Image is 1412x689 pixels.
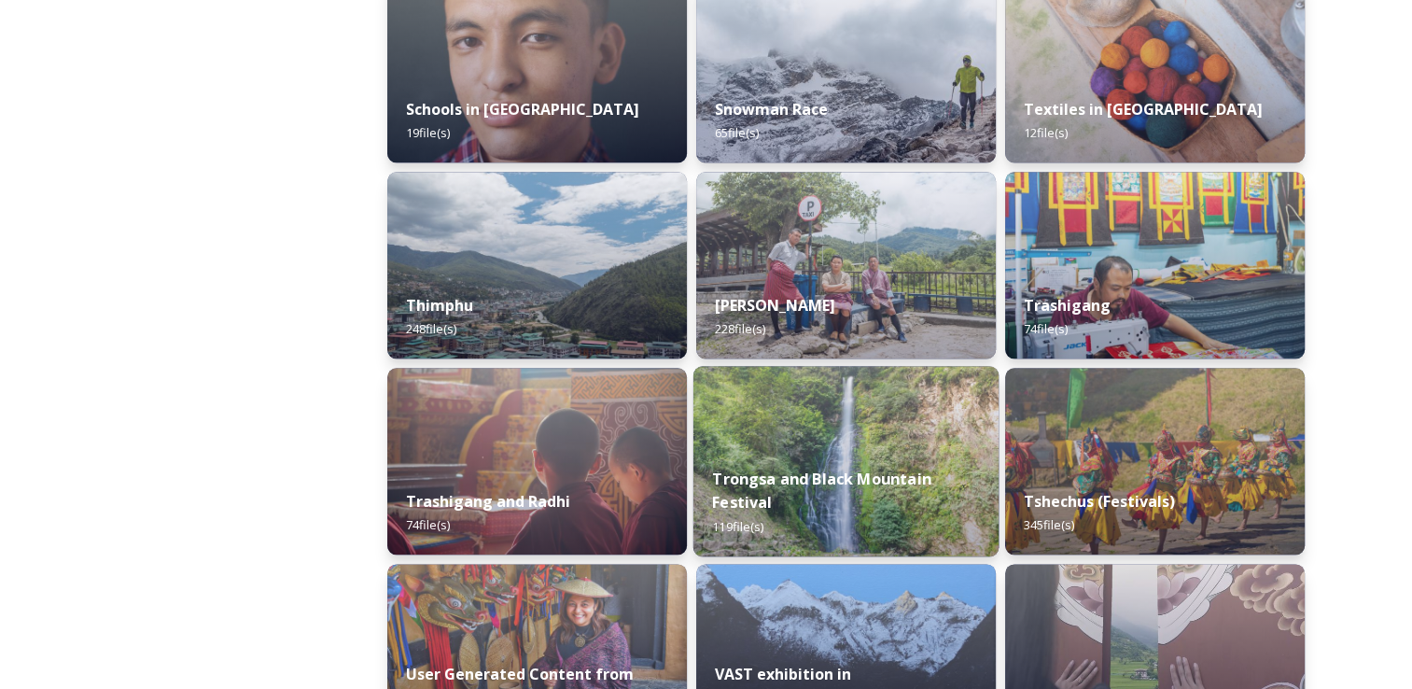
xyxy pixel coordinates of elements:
[715,320,765,337] span: 228 file(s)
[406,295,473,316] strong: Thimphu
[406,124,450,141] span: 19 file(s)
[1024,320,1068,337] span: 74 file(s)
[715,99,828,120] strong: Snowman Race
[715,295,835,316] strong: [PERSON_NAME]
[406,99,639,120] strong: Schools in [GEOGRAPHIC_DATA]
[1024,124,1068,141] span: 12 file(s)
[696,172,996,359] img: Trashi%2520Yangtse%2520090723%2520by%2520Amp%2520Sripimanwat-187.jpg
[406,516,450,533] span: 74 file(s)
[712,517,763,534] span: 119 file(s)
[1005,172,1305,359] img: Trashigang%2520and%2520Rangjung%2520060723%2520by%2520Amp%2520Sripimanwat-66.jpg
[693,366,999,556] img: 2022-10-01%252018.12.56.jpg
[712,468,931,513] strong: Trongsa and Black Mountain Festival
[387,368,687,555] img: Trashigang%2520and%2520Rangjung%2520060723%2520by%2520Amp%2520Sripimanwat-32.jpg
[1024,295,1111,316] strong: Trashigang
[406,491,570,512] strong: Trashigang and Radhi
[715,124,759,141] span: 65 file(s)
[1024,99,1263,120] strong: Textiles in [GEOGRAPHIC_DATA]
[1024,491,1175,512] strong: Tshechus (Festivals)
[387,172,687,359] img: Thimphu%2520190723%2520by%2520Amp%2520Sripimanwat-43.jpg
[1005,368,1305,555] img: Dechenphu%2520Festival14.jpg
[406,320,456,337] span: 248 file(s)
[1024,516,1074,533] span: 345 file(s)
